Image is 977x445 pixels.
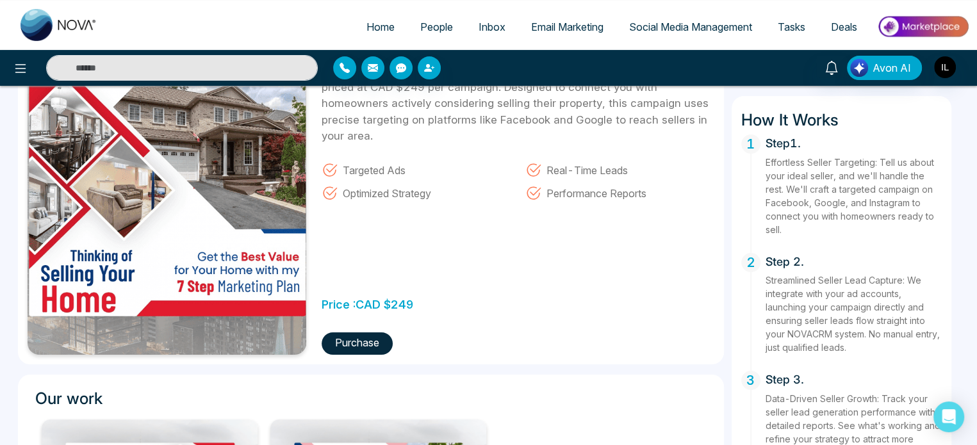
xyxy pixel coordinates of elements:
span: Email Marketing [531,20,603,33]
span: Targeted Ads [343,161,406,178]
a: People [407,15,466,39]
a: Inbox [466,15,518,39]
img: Lead Flow [850,59,868,77]
h3: Our work [28,384,714,408]
h5: Step1. [766,134,942,150]
span: 3 [741,371,760,390]
img: Zkx2I1739213358.jpg [28,1,306,355]
img: Nova CRM Logo [21,9,97,41]
a: Email Marketing [518,15,616,39]
span: 1 [741,134,760,154]
img: Market-place.gif [876,12,969,41]
h3: How It Works [741,106,942,129]
div: Open Intercom Messenger [933,401,964,432]
span: People [420,20,453,33]
span: Inbox [479,20,505,33]
a: Home [354,15,407,39]
p: Streamlined Seller Lead Capture: We integrate with your ad accounts, launching your campaign dire... [766,273,942,354]
span: Deals [831,20,857,33]
a: Social Media Management [616,15,765,39]
p: Attract qualified seller leads with our Seller Lead Generation Campaign, priced at CAD $249 per c... [322,63,714,145]
p: Effortless Seller Targeting: Tell us about your ideal seller, and we'll handle the rest. We'll cr... [766,156,942,236]
h5: Step 3. [766,371,942,387]
h5: Step 2. [766,253,942,269]
a: Tasks [765,15,818,39]
span: Home [366,20,395,33]
button: Avon AI [847,56,922,80]
span: Performance Reports [546,184,646,201]
button: Purchase [322,332,393,355]
span: Avon AI [873,60,911,76]
div: Price : CAD $ 249 [322,286,413,316]
a: Deals [818,15,870,39]
span: Tasks [778,20,805,33]
img: User Avatar [934,56,956,78]
span: Social Media Management [629,20,752,33]
span: Optimized Strategy [343,184,431,201]
span: 2 [741,253,760,272]
span: Real-Time Leads [546,161,628,178]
